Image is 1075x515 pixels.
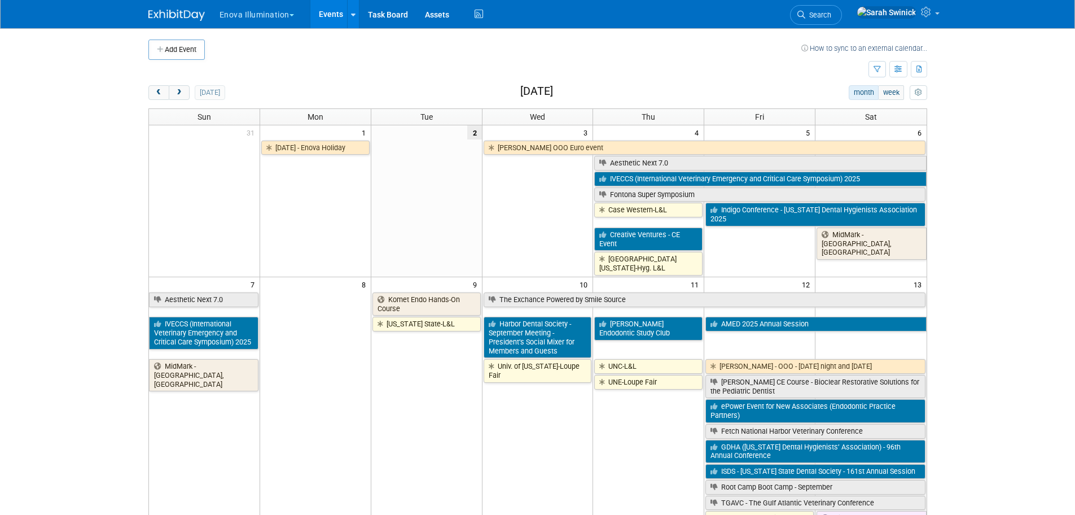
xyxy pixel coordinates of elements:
[198,112,211,121] span: Sun
[249,277,260,291] span: 7
[372,317,481,331] a: [US_STATE] State-L&L
[878,85,904,100] button: week
[484,317,592,358] a: Harbor Dental Society - September Meeting - President’s Social Mixer for Members and Guests
[594,317,703,340] a: [PERSON_NAME] Endodontic Study Club
[790,5,842,25] a: Search
[195,85,225,100] button: [DATE]
[594,156,926,171] a: Aesthetic Next 7.0
[308,112,323,121] span: Mon
[148,40,205,60] button: Add Event
[849,85,879,100] button: month
[705,203,925,226] a: Indigo Conference - [US_STATE] Dental Hygienists Association 2025
[805,125,815,139] span: 5
[801,277,815,291] span: 12
[705,464,925,479] a: ISDS - [US_STATE] State Dental Society - 161st Annual Session
[361,277,371,291] span: 8
[372,293,481,316] a: Komet Endo Hands-On Course
[705,375,925,398] a: [PERSON_NAME] CE Course - Bioclear Restorative Solutions for the Pediatric Dentist
[484,359,592,382] a: Univ. of [US_STATE]-Loupe Fair
[865,112,877,121] span: Sat
[148,10,205,21] img: ExhibitDay
[690,277,704,291] span: 11
[694,125,704,139] span: 4
[169,85,190,100] button: next
[705,480,925,495] a: Root Camp Boot Camp - September
[594,187,925,202] a: Fontona Super Symposium
[520,85,553,98] h2: [DATE]
[705,424,925,439] a: Fetch National Harbor Veterinary Conference
[910,85,927,100] button: myCustomButton
[594,228,703,251] a: Creative Ventures - CE Event
[594,252,703,275] a: [GEOGRAPHIC_DATA][US_STATE]-Hyg. L&L
[245,125,260,139] span: 31
[805,11,831,19] span: Search
[149,317,258,349] a: IVECCS (International Veterinary Emergency and Critical Care Symposium) 2025
[755,112,764,121] span: Fri
[467,125,482,139] span: 2
[705,359,925,374] a: [PERSON_NAME] - OOO - [DATE] night and [DATE]
[594,359,703,374] a: UNC-L&L
[361,125,371,139] span: 1
[472,277,482,291] span: 9
[705,496,925,510] a: TGAVC - The Gulf Atlantic Veterinary Conference
[594,172,926,186] a: IVECCS (International Veterinary Emergency and Critical Care Symposium) 2025
[578,277,593,291] span: 10
[705,317,926,331] a: AMED 2025 Annual Session
[705,440,925,463] a: GDHA ([US_STATE] Dental Hygienists’ Association) - 96th Annual Conference
[484,293,925,307] a: The Exchance Powered by Smile Source
[420,112,433,121] span: Tue
[484,141,925,155] a: [PERSON_NAME] OOO Euro event
[817,228,926,260] a: MidMark - [GEOGRAPHIC_DATA], [GEOGRAPHIC_DATA]
[705,399,925,422] a: ePower Event for New Associates (Endodontic Practice Partners)
[149,359,258,391] a: MidMark - [GEOGRAPHIC_DATA], [GEOGRAPHIC_DATA]
[149,293,258,307] a: Aesthetic Next 7.0
[594,203,703,217] a: Case Western-L&L
[594,375,703,390] a: UNE-Loupe Fair
[642,112,655,121] span: Thu
[915,89,922,97] i: Personalize Calendar
[801,44,927,53] a: How to sync to an external calendar...
[582,125,593,139] span: 3
[148,85,169,100] button: prev
[916,125,927,139] span: 6
[530,112,545,121] span: Wed
[261,141,370,155] a: [DATE] - Enova Holiday
[912,277,927,291] span: 13
[857,6,916,19] img: Sarah Swinick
